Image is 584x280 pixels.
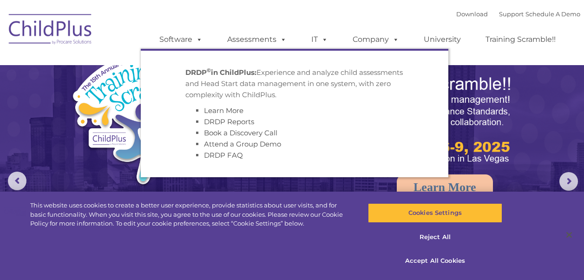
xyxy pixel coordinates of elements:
a: Training Scramble!! [476,30,565,49]
a: Attend a Group Demo [204,140,281,148]
font: | [456,10,580,18]
a: Company [343,30,408,49]
a: Download [456,10,488,18]
a: University [414,30,470,49]
sup: © [207,67,211,73]
a: DRDP Reports [204,117,254,126]
button: Cookies Settings [368,203,502,223]
a: Book a Discovery Call [204,128,277,137]
a: Learn More [397,174,493,200]
a: Assessments [218,30,296,49]
a: Software [150,30,212,49]
a: Schedule A Demo [525,10,580,18]
a: DRDP FAQ [204,151,243,160]
a: IT [302,30,337,49]
img: ChildPlus by Procare Solutions [4,7,97,54]
a: Support [499,10,524,18]
button: Accept All Cookies [368,251,502,271]
div: This website uses cookies to create a better user experience, provide statistics about user visit... [30,201,350,228]
button: Reject All [368,227,502,247]
strong: DRDP in ChildPlus: [185,68,256,77]
a: Learn More [204,106,243,115]
button: Close [559,225,579,245]
p: Experience and analyze child assessments and Head Start data management in one system, with zero ... [185,67,404,100]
